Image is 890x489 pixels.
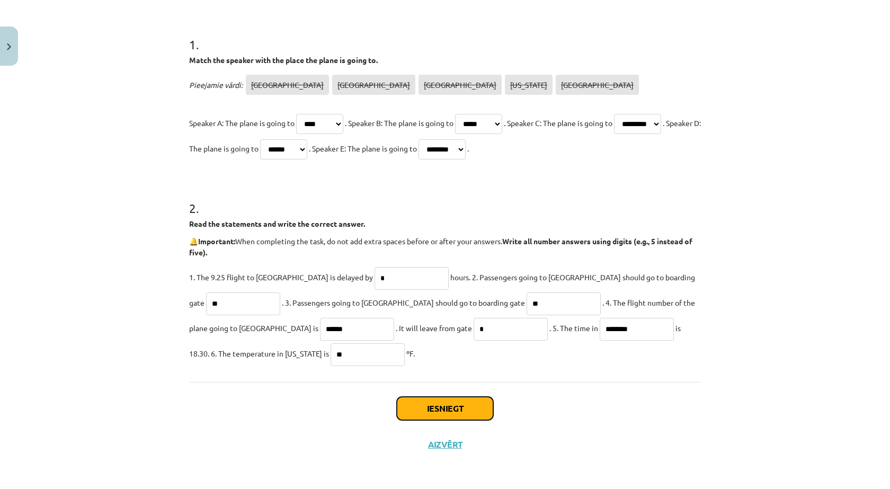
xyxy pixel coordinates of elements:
strong: Match the speaker with the place the plane is going to. [189,55,378,65]
button: Aizvērt [425,439,465,450]
span: . [467,144,469,153]
span: . 5. The time in [549,323,598,333]
img: icon-close-lesson-0947bae3869378f0d4975bcd49f059093ad1ed9edebbc8119c70593378902aed.svg [7,43,11,50]
p: 🔔 When completing the task, do not add extra spaces before or after your answers. [189,236,701,258]
span: [GEOGRAPHIC_DATA] [246,75,329,95]
span: [GEOGRAPHIC_DATA] [419,75,502,95]
span: . Speaker E: The plane is going to [309,144,417,153]
strong: Read the statements and write the correct answer. [189,219,365,228]
span: . Speaker C: The plane is going to [504,118,612,128]
span: [GEOGRAPHIC_DATA] [332,75,415,95]
strong: Important: [198,236,235,246]
span: . 3. Passengers going to [GEOGRAPHIC_DATA] should go to boarding gate [282,298,525,307]
span: ºF. [406,349,415,358]
button: Iesniegt [397,397,493,420]
span: Pieejamie vārdi: [189,80,243,90]
span: Speaker A: The plane is going to [189,118,295,128]
span: . It will leave from gate [396,323,472,333]
h1: 1 . [189,19,701,51]
h1: 2 . [189,182,701,215]
span: [GEOGRAPHIC_DATA] [556,75,639,95]
span: . Speaker B: The plane is going to [345,118,453,128]
span: [US_STATE] [505,75,553,95]
span: 1. The 9.25 flight to [GEOGRAPHIC_DATA] is delayed by [189,272,373,282]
